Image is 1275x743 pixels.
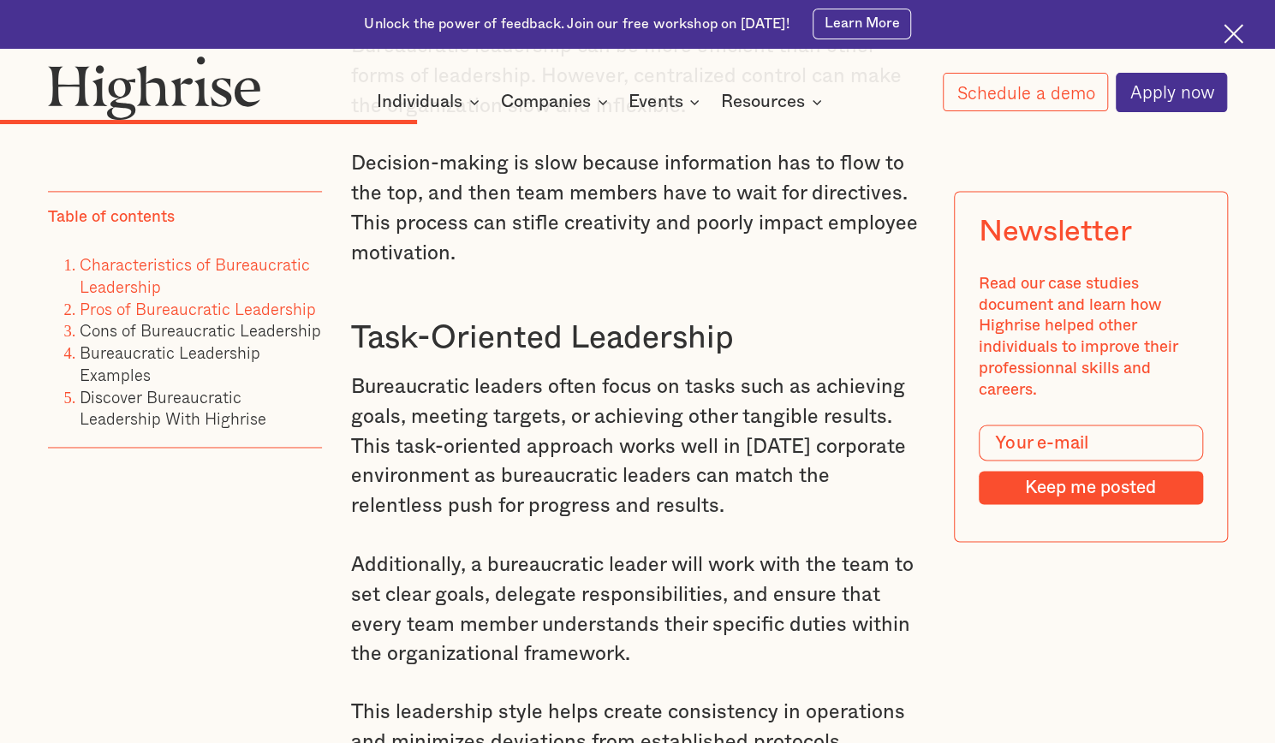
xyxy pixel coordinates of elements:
div: Resources [721,92,805,112]
p: Bureaucratic leaders often focus on tasks such as achieving goals, meeting targets, or achieving ... [351,372,924,521]
a: Apply now [1116,73,1227,112]
div: Resources [721,92,827,112]
a: Bureaucratic Leadership Examples [80,341,260,388]
div: Individuals [377,92,485,112]
h3: Task-Oriented Leadership [351,318,924,359]
a: Pros of Bureaucratic Leadership [80,296,316,321]
img: Cross icon [1224,24,1243,44]
div: Table of contents [48,208,175,229]
div: Events [629,92,682,112]
a: Characteristics of Bureaucratic Leadership [80,253,310,300]
a: Cons of Bureaucratic Leadership [80,318,321,343]
form: Modal Form [978,425,1202,505]
div: Unlock the power of feedback. Join our free workshop on [DATE]! [364,15,789,33]
input: Keep me posted [978,472,1202,505]
div: Companies [501,92,613,112]
a: Schedule a demo [943,73,1107,111]
div: Companies [501,92,591,112]
img: Highrise logo [48,56,261,120]
input: Your e-mail [978,425,1202,461]
p: Decision-making is slow because information has to flow to the top, and then team members have to... [351,149,924,269]
p: Additionally, a bureaucratic leader will work with the team to set clear goals, delegate responsi... [351,550,924,669]
div: Events [629,92,705,112]
div: Newsletter [978,216,1131,250]
a: Discover Bureaucratic Leadership With Highrise [80,384,266,431]
div: Read our case studies document and learn how Highrise helped other individuals to improve their p... [978,275,1202,402]
div: Individuals [377,92,462,112]
a: Learn More [813,9,910,39]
